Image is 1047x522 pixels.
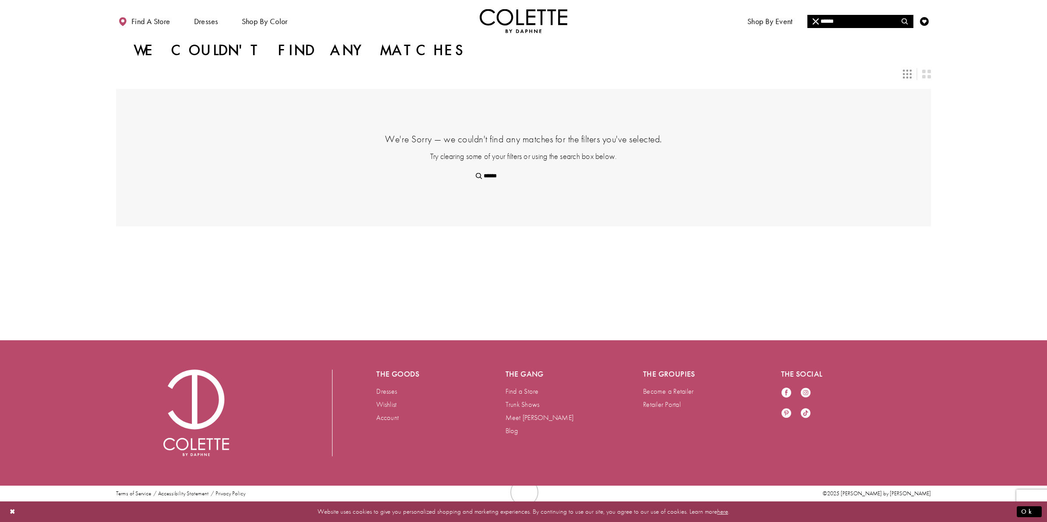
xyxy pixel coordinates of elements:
span: Find a store [131,17,170,26]
span: Shop by color [242,17,288,26]
button: Submit Search [896,15,913,28]
a: Privacy Policy [216,490,245,497]
a: Terms of Service [116,490,151,497]
a: Dresses [376,387,397,396]
a: Become a Retailer [643,387,693,396]
div: Search form [807,15,913,28]
h5: The groupies [643,370,746,378]
span: Dresses [192,9,220,33]
a: Trunk Shows [506,400,540,409]
input: Search [807,15,913,28]
span: Shop By Event [745,9,795,33]
ul: Follow us [777,383,824,424]
ul: Post footer menu [113,490,249,497]
a: Visit Colette by Daphne Homepage [163,370,229,456]
a: Account [376,413,399,422]
a: Visit our TikTok - Opens in new tab [800,408,811,420]
span: Shop by color [240,9,290,33]
button: Submit Dialog [1017,506,1042,517]
button: Submit Search [470,169,488,183]
span: Switch layout to 3 columns [903,70,912,78]
a: Accessibility Statement [158,490,209,497]
a: Visit our Pinterest - Opens in new tab [781,408,792,420]
a: Find a Store [506,387,539,396]
div: Search form [470,169,577,183]
span: Dresses [194,17,218,26]
a: Visit Home Page [480,9,567,33]
a: here [717,507,728,516]
span: Switch layout to 2 columns [922,70,931,78]
img: Colette by Daphne [480,9,567,33]
button: Close Dialog [5,504,20,519]
button: Close Search [807,15,824,28]
a: Meet [PERSON_NAME] [506,413,574,422]
img: Colette by Daphne [163,370,229,456]
h5: The goods [376,370,470,378]
div: Layout Controls [111,64,936,84]
a: Find a store [116,9,172,33]
h4: We're Sorry — we couldn't find any matches for the filters you've selected. [160,133,887,145]
span: Shop By Event [747,17,793,26]
h1: We couldn't find any matches [134,42,467,59]
p: Try clearing some of your filters or using the search box below. [160,151,887,162]
a: Meet the designer [814,9,879,33]
a: Check Wishlist [918,9,931,33]
span: ©2025 [PERSON_NAME] by [PERSON_NAME] [823,490,931,497]
input: Search [470,169,577,183]
a: Visit our Instagram - Opens in new tab [800,387,811,399]
a: Toggle search [898,9,912,33]
a: Retailer Portal [643,400,681,409]
h5: The social [781,370,884,378]
p: Website uses cookies to give you personalized shopping and marketing experiences. By continuing t... [63,506,984,518]
a: Blog [506,426,518,435]
a: Visit our Facebook - Opens in new tab [781,387,792,399]
h5: The gang [506,370,608,378]
a: Wishlist [376,400,396,409]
